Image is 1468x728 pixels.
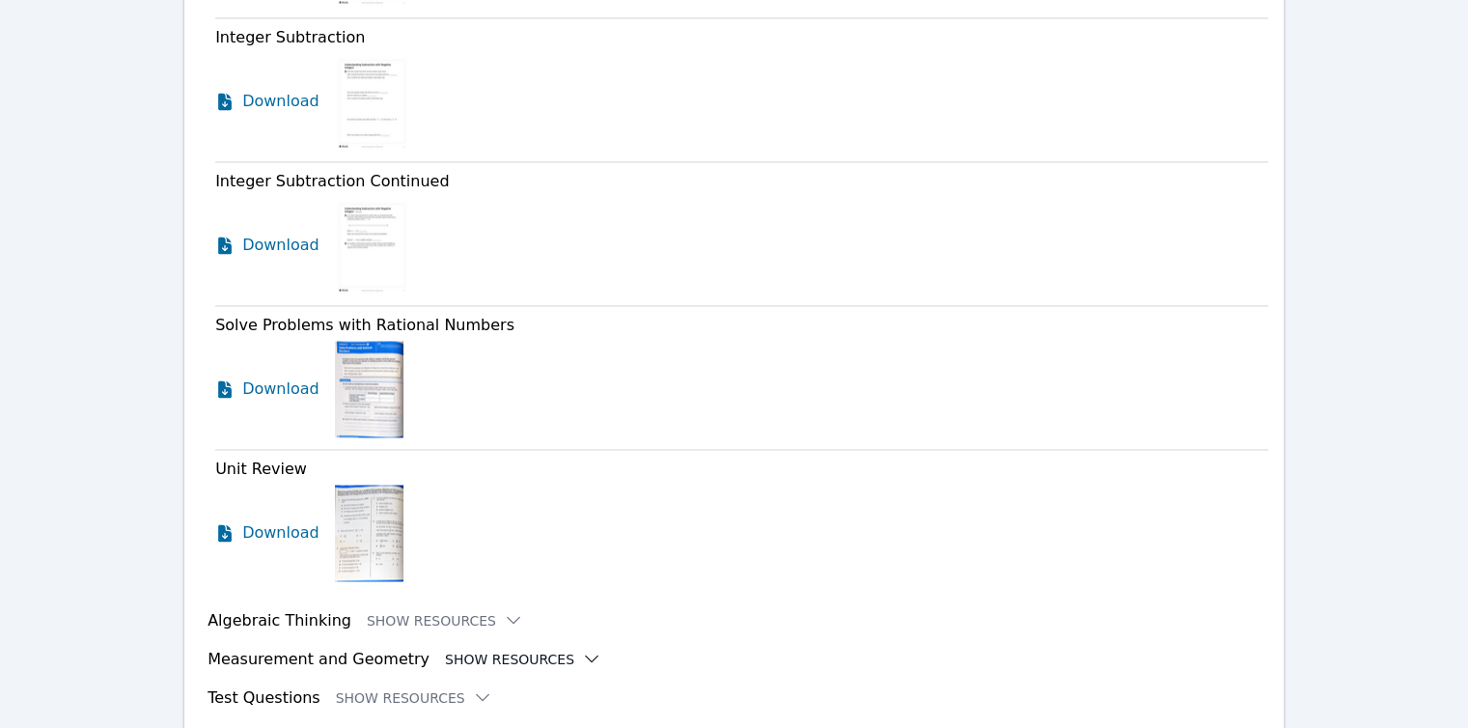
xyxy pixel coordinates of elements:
span: Download [242,521,319,545]
h3: Measurement and Geometry [208,647,429,670]
a: Download [215,53,319,150]
span: Unit Review [215,460,307,478]
span: Integer Subtraction Continued [215,172,449,190]
span: Integer Subtraction [215,28,365,46]
button: Show Resources [445,649,601,668]
img: Integer Subtraction Continued [335,197,409,294]
img: Solve Problems with Rational Numbers [335,341,403,437]
img: Unit Review [335,485,403,581]
span: Download [242,378,319,401]
span: Solve Problems with Rational Numbers [215,316,514,334]
span: Download [242,90,319,113]
a: Download [215,197,319,294]
h3: Algebraic Thinking [208,608,351,631]
a: Download [215,485,319,581]
img: Integer Subtraction [335,53,409,150]
h3: Test Questions [208,686,320,709]
button: Show Resources [367,610,523,630]
span: Download [242,234,319,257]
button: Show Resources [336,687,492,707]
a: Download [215,341,319,437]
